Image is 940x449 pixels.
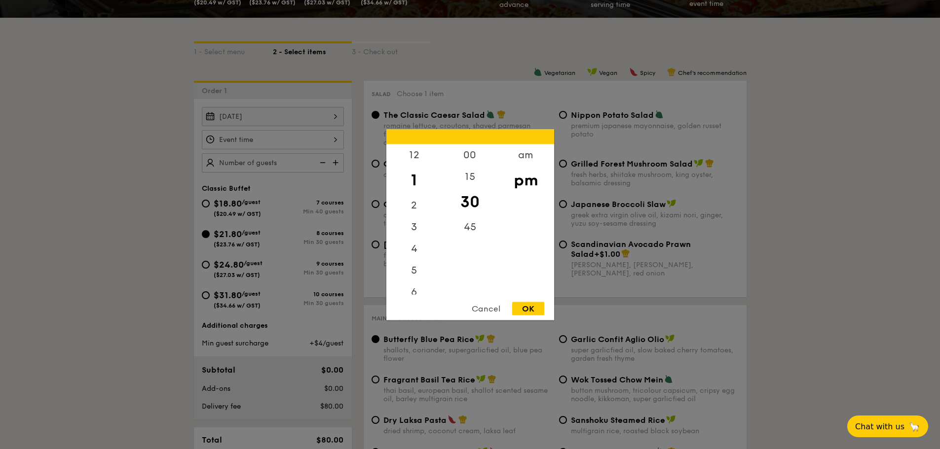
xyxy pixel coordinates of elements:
div: 1 [386,166,442,194]
div: 45 [442,216,498,238]
div: 12 [386,144,442,166]
div: Cancel [462,302,510,315]
div: OK [512,302,544,315]
div: 2 [386,194,442,216]
div: 4 [386,238,442,259]
div: am [498,144,554,166]
span: 🦙 [908,421,920,432]
div: 00 [442,144,498,166]
div: 30 [442,187,498,216]
div: pm [498,166,554,194]
span: Chat with us [855,422,904,431]
div: 15 [442,166,498,187]
button: Chat with us🦙 [847,415,928,437]
div: 6 [386,281,442,303]
div: 5 [386,259,442,281]
div: 3 [386,216,442,238]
